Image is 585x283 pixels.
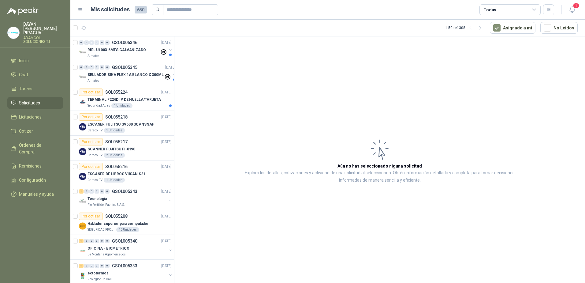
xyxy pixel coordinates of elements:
img: Company Logo [79,222,86,230]
img: Company Logo [8,27,19,39]
div: 0 [79,40,84,45]
span: Licitaciones [19,114,42,120]
div: 0 [100,239,104,243]
p: La Montaña Agromercados [88,252,126,257]
a: Configuración [7,174,63,186]
img: Company Logo [79,198,86,205]
a: 1 0 0 0 0 0 GSOL005333[DATE] Company LogoectotermosZoologico De Cali [79,262,173,282]
span: Inicio [19,57,29,64]
a: Por cotizarSOL055208[DATE] Company LogoHablador superior para computadorSEGURIDAD PROVISER LTDA10... [70,210,174,235]
p: DAYAN [PERSON_NAME] PIRAGUA [23,22,63,35]
button: Asignado a mi [490,22,535,34]
button: 1 [567,4,578,15]
p: [DATE] [161,263,172,269]
div: 0 [100,264,104,268]
p: Almatec [88,54,99,58]
a: Licitaciones [7,111,63,123]
span: Configuración [19,177,46,183]
p: SELLADOR SIKA FLEX 1A BLANCO X 300ML [88,72,164,78]
a: Por cotizarSOL055224[DATE] Company LogoTERMINAL F22/ID IP DE HUELLA/TARJETASeguridad Atlas1 Unidades [70,86,174,111]
button: No Leídos [540,22,578,34]
div: 0 [84,65,89,70]
span: search [155,7,160,12]
img: Company Logo [79,74,86,81]
p: Seguridad Atlas [88,103,110,108]
span: Chat [19,71,28,78]
div: Por cotizar [79,138,103,145]
img: Company Logo [79,148,86,155]
span: Cotizar [19,128,33,134]
div: 1 - 50 de 1308 [445,23,485,33]
p: TERMINAL F22/ID IP DE HUELLA/TARJETA [88,97,161,103]
p: SCANNER FUJITSU FI-8190 [88,146,135,152]
p: [DATE] [161,139,172,145]
span: 650 [135,6,147,13]
img: Company Logo [79,49,86,56]
div: 0 [89,40,94,45]
h1: Mis solicitudes [91,5,130,14]
a: Chat [7,69,63,81]
p: [DATE] [161,213,172,219]
span: Manuales y ayuda [19,191,54,198]
p: ESCÁNER DE LIBROS VIISAN S21 [88,171,145,177]
p: SOL055224 [105,90,128,94]
div: 0 [100,40,104,45]
span: Tareas [19,85,32,92]
a: Inicio [7,55,63,66]
span: Órdenes de Compra [19,142,57,155]
div: 0 [84,189,89,194]
div: 0 [95,40,99,45]
p: [DATE] [165,65,176,70]
div: 1 [79,189,84,194]
p: [DATE] [161,89,172,95]
p: [DATE] [161,164,172,170]
div: 0 [95,264,99,268]
a: Por cotizarSOL055217[DATE] Company LogoSCANNER FUJITSU FI-8190Caracol TV2 Unidades [70,136,174,160]
a: Manuales y ayuda [7,188,63,200]
p: Caracol TV [88,128,102,133]
h3: Aún no has seleccionado niguna solicitud [337,163,422,169]
a: Por cotizarSOL055218[DATE] Company LogoESCANER FUJITSU SV600 SCANSNAPCaracol TV1 Unidades [70,111,174,136]
a: 0 0 0 0 0 0 GSOL005345[DATE] Company LogoSELLADOR SIKA FLEX 1A BLANCO X 300MLAlmatec [79,64,177,83]
div: 0 [100,65,104,70]
img: Company Logo [79,272,86,279]
p: Explora los detalles, cotizaciones y actividad de una solicitud al seleccionarla. Obtén informaci... [236,169,524,184]
div: Todas [483,6,496,13]
div: 0 [105,264,110,268]
p: GSOL005343 [112,189,137,194]
p: Tecnologia [88,196,107,202]
p: SEGURIDAD PROVISER LTDA [88,227,115,232]
div: 1 Unidades [104,128,125,133]
a: 1 0 0 0 0 0 GSOL005340[DATE] Company LogoOFICINA - BIOMETRICOLa Montaña Agromercados [79,237,173,257]
div: 0 [84,264,89,268]
p: [DATE] [161,238,172,244]
a: 0 0 0 0 0 0 GSOL005346[DATE] Company LogoRIEL U100X 6MTS GALVANIZADOAlmatec [79,39,173,58]
div: 1 Unidades [111,103,132,108]
a: Remisiones [7,160,63,172]
div: 0 [89,189,94,194]
div: 0 [95,65,99,70]
div: 0 [105,239,110,243]
a: Tareas [7,83,63,95]
span: Remisiones [19,163,42,169]
p: [DATE] [161,189,172,194]
div: 0 [89,264,94,268]
div: 0 [84,40,89,45]
div: Por cotizar [79,89,103,96]
div: 1 [79,264,84,268]
img: Company Logo [79,98,86,106]
a: Por cotizarSOL055216[DATE] Company LogoESCÁNER DE LIBROS VIISAN S21Caracol TV1 Unidades [70,160,174,185]
span: Solicitudes [19,100,40,106]
p: GSOL005340 [112,239,137,243]
a: Cotizar [7,125,63,137]
div: 0 [105,65,110,70]
p: [DATE] [161,114,172,120]
p: SOL055218 [105,115,128,119]
div: 1 [79,239,84,243]
img: Company Logo [79,247,86,255]
div: 0 [84,239,89,243]
div: 0 [89,65,94,70]
div: 10 Unidades [116,227,139,232]
a: 1 0 0 0 0 0 GSOL005343[DATE] Company LogoTecnologiaRio Fertil del Pacífico S.A.S. [79,188,173,207]
div: 0 [100,189,104,194]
